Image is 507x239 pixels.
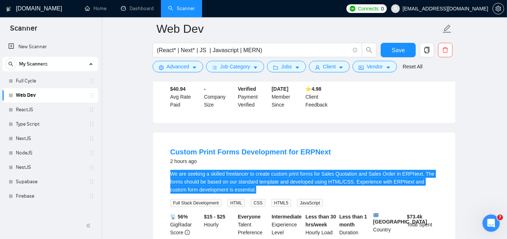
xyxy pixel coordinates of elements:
[315,65,320,70] span: user
[204,214,225,220] b: $15 - $25
[253,65,258,70] span: caret-down
[185,230,190,235] span: info-circle
[372,213,406,236] div: Country
[392,46,405,55] span: Save
[386,65,391,70] span: caret-down
[16,131,84,146] a: NextJS
[170,157,331,166] div: 2 hours ago
[85,5,106,12] a: homeHome
[306,86,322,92] b: ⭐️ 4.98
[89,179,95,185] span: holder
[16,175,84,189] a: Supabase
[270,213,304,236] div: Experience Level
[482,215,500,232] iframe: Intercom live chat
[169,213,203,236] div: GigRadar Score
[338,213,372,236] div: Duration
[497,215,503,220] span: 7
[306,214,336,227] b: Less than 30 hrs/week
[227,199,245,207] span: HTML
[8,40,92,54] a: New Scanner
[393,6,398,11] span: user
[89,150,95,156] span: holder
[353,61,397,72] button: idcardVendorcaret-down
[16,88,84,103] a: Web Dev
[204,86,206,92] b: -
[89,164,95,170] span: holder
[304,85,338,109] div: Client Feedback
[157,20,441,38] input: Scanner name...
[5,58,17,70] button: search
[407,214,423,220] b: $ 73.4k
[350,6,355,12] img: upwork-logo.png
[89,136,95,141] span: holder
[420,43,434,57] button: copy
[309,61,350,72] button: userClientcaret-down
[381,43,416,57] button: Save
[251,199,266,207] span: CSS
[438,43,453,57] button: delete
[170,214,188,220] b: 📡 56%
[157,46,350,55] input: Search Freelance Jobs...
[16,74,84,88] a: Full Cycle
[493,6,504,12] span: setting
[3,40,98,54] li: New Scanner
[16,117,84,131] a: Type Script
[170,199,222,207] span: Full Stack Development
[206,61,264,72] button: barsJob Categorycaret-down
[381,5,384,13] span: 0
[238,86,256,92] b: Verified
[358,5,380,13] span: Connects:
[170,148,331,156] a: Custom Print Forms Development for ERPNext
[86,222,93,229] span: double-left
[281,63,292,71] span: Jobs
[267,61,306,72] button: folderJobscaret-down
[438,47,452,53] span: delete
[271,199,291,207] span: HTML5
[362,47,376,53] span: search
[420,47,434,53] span: copy
[442,24,452,33] span: edit
[192,65,197,70] span: caret-down
[367,63,383,71] span: Vendor
[493,6,504,12] a: setting
[4,23,43,38] span: Scanner
[220,63,250,71] span: Job Category
[170,170,438,194] div: We are seeking a skilled freelancer to create custom print forms for Sales Quotation and Sales Or...
[16,189,84,203] a: Firebase
[159,65,164,70] span: setting
[359,65,364,70] span: idcard
[493,3,504,14] button: setting
[362,43,376,57] button: search
[3,57,98,203] li: My Scanners
[170,86,186,92] b: $40.94
[236,213,270,236] div: Talent Preference
[406,213,440,236] div: Total Spent
[16,160,84,175] a: NestJS
[272,86,288,92] b: [DATE]
[6,3,11,15] img: logo
[89,93,95,98] span: holder
[323,63,336,71] span: Client
[16,146,84,160] a: NodeJS
[373,213,379,218] img: 🇬🇷
[89,193,95,199] span: holder
[5,62,16,67] span: search
[19,57,48,71] span: My Scanners
[273,65,278,70] span: folder
[167,63,189,71] span: Advanced
[304,213,338,236] div: Hourly Load
[403,63,423,71] a: Reset All
[212,65,217,70] span: bars
[169,85,203,109] div: Avg Rate Paid
[121,5,154,12] a: dashboardDashboard
[89,78,95,84] span: holder
[202,85,236,109] div: Company Size
[16,103,84,117] a: ReactJS
[236,85,270,109] div: Payment Verified
[202,213,236,236] div: Hourly
[338,65,344,70] span: caret-down
[168,5,195,12] a: searchScanner
[373,213,427,225] b: [GEOGRAPHIC_DATA]
[353,48,358,53] span: info-circle
[270,85,304,109] div: Member Since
